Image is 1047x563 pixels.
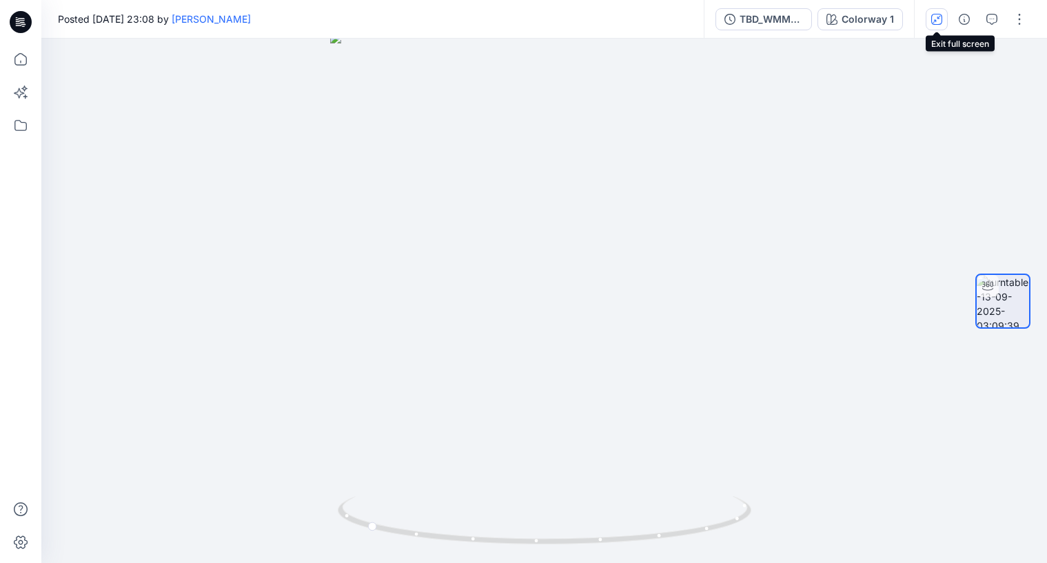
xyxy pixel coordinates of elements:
div: Colorway 1 [842,12,894,27]
div: TBD_WMM3776_BUTTON FRONT [DEMOGRAPHIC_DATA] JACKET [DATE] [740,12,803,27]
img: eyJhbGciOiJIUzI1NiIsImtpZCI6IjAiLCJzbHQiOiJzZXMiLCJ0eXAiOiJKV1QifQ.eyJkYXRhIjp7InR5cGUiOiJzdG9yYW... [330,32,758,563]
span: Posted [DATE] 23:08 by [58,12,251,26]
button: Colorway 1 [817,8,903,30]
button: TBD_WMM3776_BUTTON FRONT [DEMOGRAPHIC_DATA] JACKET [DATE] [715,8,812,30]
a: [PERSON_NAME] [172,13,251,25]
img: turntable-13-09-2025-03:09:39 [977,275,1029,327]
button: Details [953,8,975,30]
